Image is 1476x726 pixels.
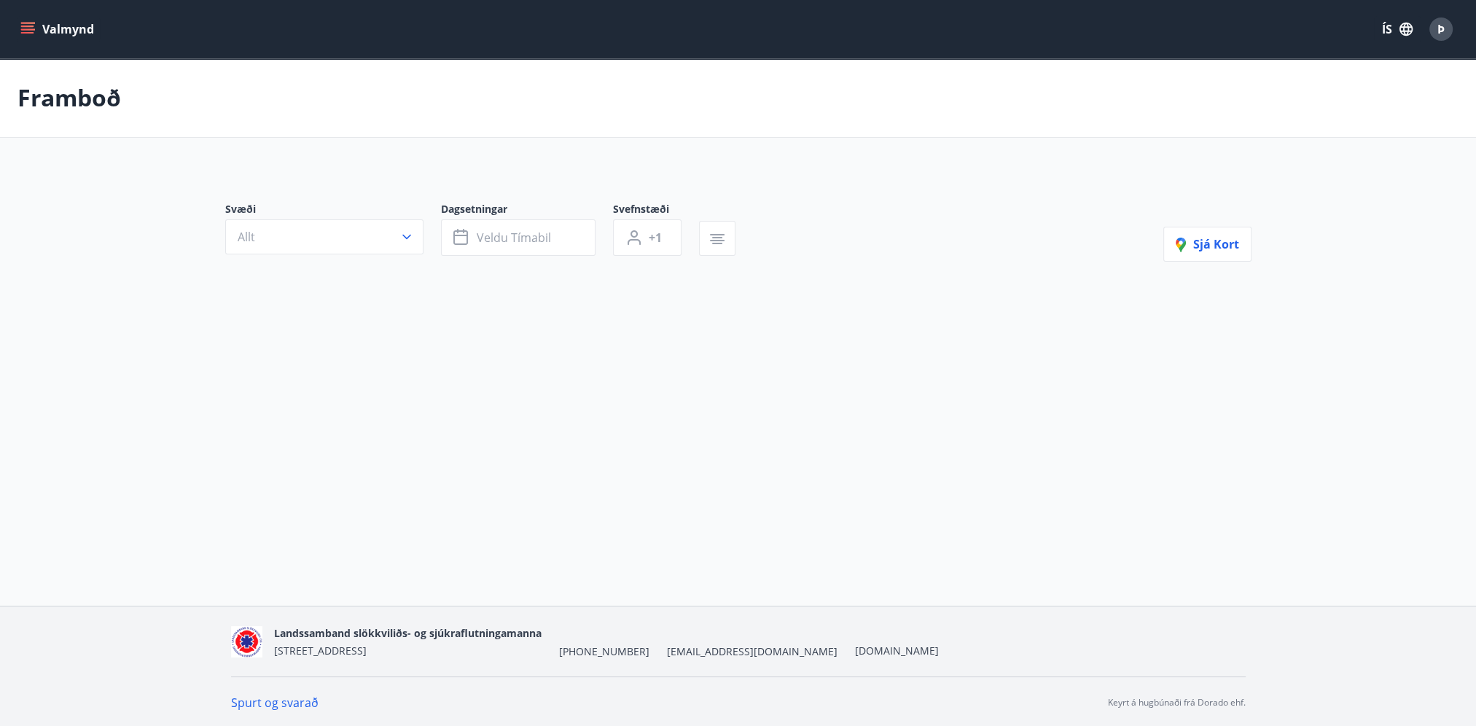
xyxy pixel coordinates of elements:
span: [EMAIL_ADDRESS][DOMAIN_NAME] [667,644,837,659]
a: Spurt og svarað [231,695,319,711]
span: Sjá kort [1176,236,1239,252]
span: Veldu tímabil [477,230,551,246]
img: 5co5o51sp293wvT0tSE6jRQ7d6JbxoluH3ek357x.png [231,626,262,657]
span: Dagsetningar [441,202,613,219]
span: [PHONE_NUMBER] [559,644,649,659]
button: Allt [225,219,423,254]
button: ÍS [1374,16,1421,42]
span: Svefnstæði [613,202,699,219]
button: menu [17,16,100,42]
button: Þ [1424,12,1459,47]
p: Framboð [17,82,121,114]
button: Sjá kort [1163,227,1252,262]
span: Allt [238,229,255,245]
p: Keyrt á hugbúnaði frá Dorado ehf. [1108,696,1246,709]
button: +1 [613,219,682,256]
a: [DOMAIN_NAME] [855,644,939,657]
span: Svæði [225,202,441,219]
span: Þ [1437,21,1445,37]
span: +1 [649,230,662,246]
span: Landssamband slökkviliðs- og sjúkraflutningamanna [274,626,542,640]
button: Veldu tímabil [441,219,596,256]
span: [STREET_ADDRESS] [274,644,367,657]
